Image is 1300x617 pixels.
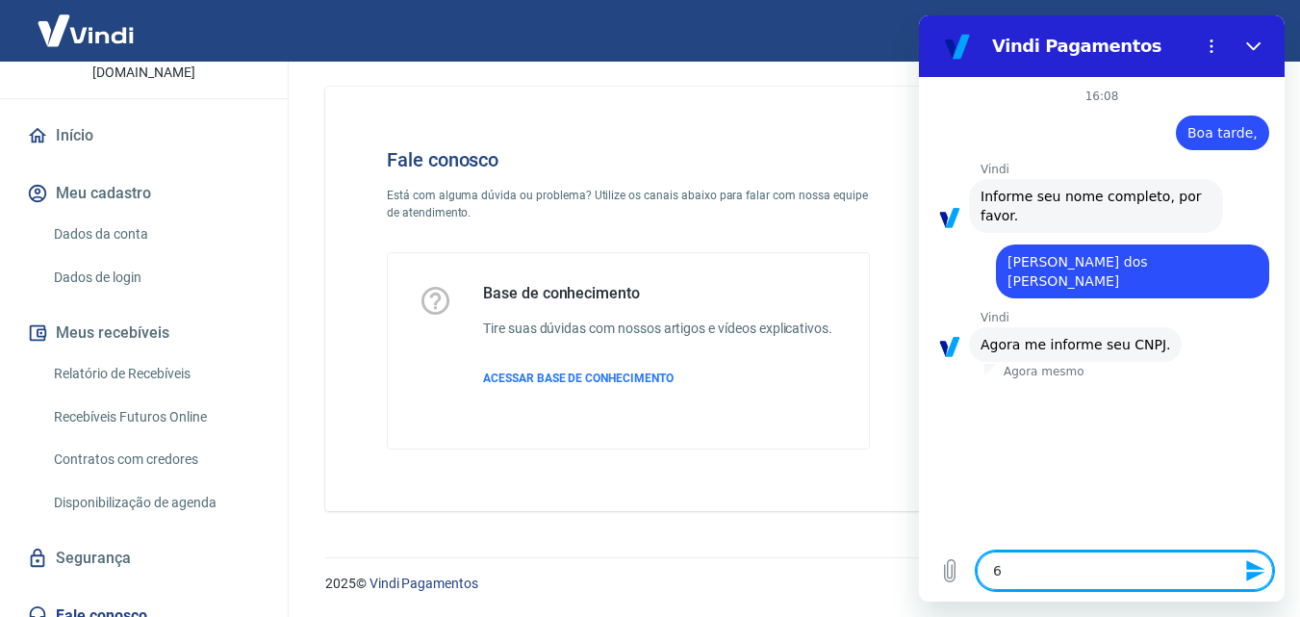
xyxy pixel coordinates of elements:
span: ACESSAR BASE DE CONHECIMENTO [483,372,674,385]
p: 2025 © [325,574,1254,594]
a: Dados da conta [46,215,265,254]
a: Contratos com credores [46,440,265,479]
a: ACESSAR BASE DE CONHECIMENTO [483,370,832,387]
h6: Tire suas dúvidas com nossos artigos e vídeos explicativos. [483,319,832,339]
img: Vindi [23,1,148,60]
button: Meu cadastro [23,172,265,215]
a: Segurança [23,537,265,579]
img: Fale conosco [916,117,1209,374]
a: Vindi Pagamentos [370,576,478,591]
a: Recebíveis Futuros Online [46,398,265,437]
a: Dados de login [46,258,265,297]
button: Sair [1208,13,1277,49]
h4: Fale conosco [387,148,870,171]
p: [EMAIL_ADDRESS][PERSON_NAME][DOMAIN_NAME] [15,42,272,83]
h5: Base de conhecimento [483,284,832,303]
a: Início [23,115,265,157]
a: Disponibilização de agenda [46,483,265,523]
p: Está com alguma dúvida ou problema? Utilize os canais abaixo para falar com nossa equipe de atend... [387,187,870,221]
a: Relatório de Recebíveis [46,354,265,394]
button: Meus recebíveis [23,312,265,354]
iframe: Janela de mensagens [919,15,1285,602]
